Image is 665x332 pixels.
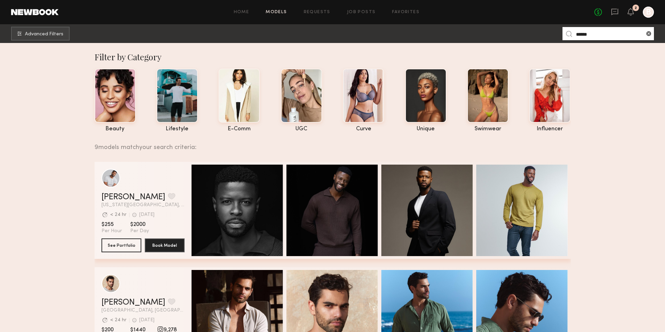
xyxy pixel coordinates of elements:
div: [DATE] [139,212,154,217]
a: Home [234,10,249,15]
a: [PERSON_NAME] [101,193,165,201]
a: Requests [304,10,330,15]
span: Per Day [130,228,149,234]
button: See Portfolio [101,238,141,252]
div: e-comm [219,126,260,132]
button: Advanced Filters [11,27,70,41]
span: [GEOGRAPHIC_DATA], [GEOGRAPHIC_DATA] [101,308,185,313]
div: lifestyle [157,126,198,132]
div: Filter by Category [95,51,571,62]
div: UGC [281,126,322,132]
div: [DATE] [139,318,154,323]
a: Models [266,10,287,15]
div: swimwear [467,126,508,132]
span: [US_STATE][GEOGRAPHIC_DATA], [GEOGRAPHIC_DATA] [101,203,185,208]
div: 2 [635,6,637,10]
span: Advanced Filters [25,32,63,37]
button: Book Model [145,238,185,252]
a: Job Posts [347,10,376,15]
span: $2000 [130,221,149,228]
div: < 24 hr [110,318,126,323]
a: Favorites [392,10,419,15]
a: B [643,7,654,18]
div: curve [343,126,384,132]
a: [PERSON_NAME] [101,298,165,307]
div: beauty [95,126,136,132]
div: 9 models match your search criteria: [95,136,565,151]
span: $255 [101,221,122,228]
div: < 24 hr [110,212,126,217]
div: unique [405,126,446,132]
span: Per Hour [101,228,122,234]
div: influencer [529,126,570,132]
